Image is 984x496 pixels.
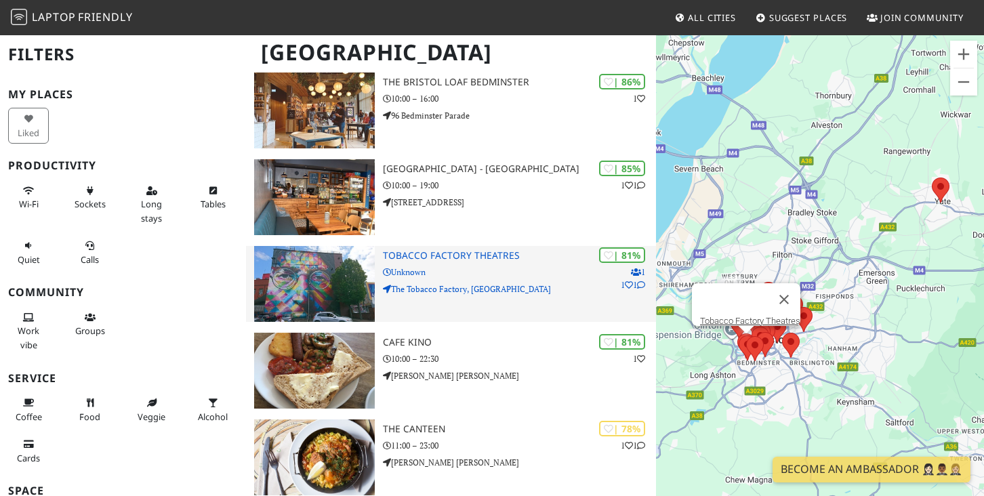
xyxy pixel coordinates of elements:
[16,411,42,423] span: Coffee
[254,333,375,409] img: Cafe Kino
[78,9,132,24] span: Friendly
[81,253,99,266] span: Video/audio calls
[131,180,172,229] button: Long stays
[383,179,656,192] p: 10:00 – 19:00
[769,12,848,24] span: Suggest Places
[131,392,172,428] button: Veggie
[11,6,133,30] a: LaptopFriendly LaptopFriendly
[621,439,645,452] p: 1 1
[768,283,800,316] button: Close
[383,423,656,435] h3: The Canteen
[192,392,233,428] button: Alcohol
[599,334,645,350] div: | 81%
[633,92,645,105] p: 1
[621,179,645,192] p: 1 1
[75,198,106,210] span: Power sockets
[688,12,736,24] span: All Cities
[880,12,964,24] span: Join Community
[861,5,969,30] a: Join Community
[246,246,656,322] a: Tobacco Factory Theatres | 81% 111 Tobacco Factory Theatres Unknown The Tobacco Factory, [GEOGRAP...
[599,247,645,263] div: | 81%
[669,5,741,30] a: All Cities
[70,234,110,270] button: Calls
[950,41,977,68] button: Zoom in
[254,73,375,148] img: The Bristol Loaf Bedminster
[8,34,238,75] h2: Filters
[599,161,645,176] div: | 85%
[246,333,656,409] a: Cafe Kino | 81% 1 Cafe Kino 10:00 – 22:30 [PERSON_NAME] [PERSON_NAME]
[32,9,76,24] span: Laptop
[70,306,110,342] button: Groups
[8,433,49,469] button: Cards
[383,369,656,382] p: [PERSON_NAME] [PERSON_NAME]
[18,325,39,350] span: People working
[750,5,853,30] a: Suggest Places
[201,198,226,210] span: Work-friendly tables
[17,452,40,464] span: Credit cards
[8,392,49,428] button: Coffee
[8,234,49,270] button: Quiet
[383,283,656,295] p: The Tobacco Factory, [GEOGRAPHIC_DATA]
[8,88,238,101] h3: My Places
[19,198,39,210] span: Stable Wi-Fi
[383,439,656,452] p: 11:00 – 23:00
[75,325,105,337] span: Group tables
[246,159,656,235] a: Hatter House Cafe - Bristol | 85% 11 [GEOGRAPHIC_DATA] - [GEOGRAPHIC_DATA] 10:00 – 19:00 [STREET_...
[70,180,110,215] button: Sockets
[383,163,656,175] h3: [GEOGRAPHIC_DATA] - [GEOGRAPHIC_DATA]
[383,337,656,348] h3: Cafe Kino
[70,392,110,428] button: Food
[79,411,100,423] span: Food
[8,372,238,385] h3: Service
[246,73,656,148] a: The Bristol Loaf Bedminster | 86% 1 The Bristol Loaf Bedminster 10:00 – 16:00 96 Bedminster Parade
[8,306,49,356] button: Work vibe
[250,34,653,71] h1: [GEOGRAPHIC_DATA]
[8,180,49,215] button: Wi-Fi
[8,159,238,172] h3: Productivity
[621,266,645,291] p: 1 1 1
[254,419,375,495] img: The Canteen
[599,421,645,436] div: | 78%
[192,180,233,215] button: Tables
[950,68,977,96] button: Zoom out
[383,266,656,278] p: Unknown
[383,456,656,469] p: [PERSON_NAME] [PERSON_NAME]
[18,253,40,266] span: Quiet
[11,9,27,25] img: LaptopFriendly
[8,286,238,299] h3: Community
[383,109,656,122] p: 96 Bedminster Parade
[700,316,800,326] a: Tobacco Factory Theatres
[246,419,656,495] a: The Canteen | 78% 11 The Canteen 11:00 – 23:00 [PERSON_NAME] [PERSON_NAME]
[633,352,645,365] p: 1
[383,352,656,365] p: 10:00 – 22:30
[383,250,656,262] h3: Tobacco Factory Theatres
[254,246,375,322] img: Tobacco Factory Theatres
[198,411,228,423] span: Alcohol
[138,411,165,423] span: Veggie
[254,159,375,235] img: Hatter House Cafe - Bristol
[383,92,656,105] p: 10:00 – 16:00
[141,198,162,224] span: Long stays
[383,196,656,209] p: [STREET_ADDRESS]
